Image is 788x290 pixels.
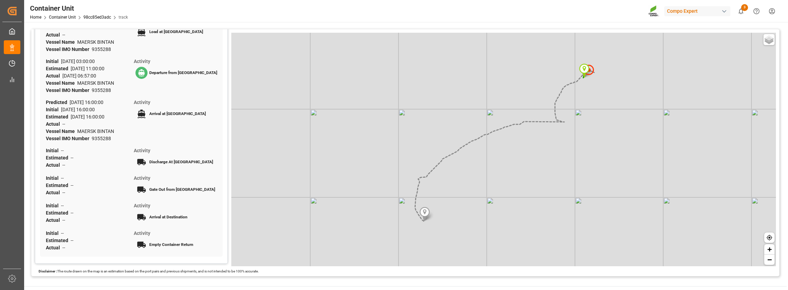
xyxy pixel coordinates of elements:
span: -- [71,183,73,188]
span: 3 [741,4,748,11]
span: [DATE] 16:00:00 [71,114,104,120]
span: Predicted [46,100,70,105]
span: Estimated [46,66,71,71]
span: [DATE] 06:57:00 [62,73,96,79]
span: -- [62,121,65,127]
span: Activity [134,59,150,64]
span: Vessel IMO Number [46,136,92,141]
span: MAERSK BINTAN [77,80,114,86]
div: Compo Expert [664,6,730,16]
span: Empty Container Return [149,242,193,247]
span: Estimated [46,183,71,188]
span: -- [71,155,73,160]
span: Actual [46,190,62,195]
a: Zoom out [764,255,775,265]
span: 9355288 [92,87,111,93]
button: Compo Expert [664,4,733,18]
span: Vessel IMO Number [46,87,92,93]
span: Initial [46,203,61,208]
img: Screenshot%202023-09-29%20at%2010.02.21.png_1712312052.png [648,5,659,17]
a: Layers [764,34,775,45]
span: Departure from [GEOGRAPHIC_DATA] [149,70,217,75]
span: Estimated [46,114,71,120]
span: Activity [134,203,150,208]
span: Vessel Name [46,128,77,134]
span: -- [71,238,73,243]
span: -- [62,217,65,223]
a: Zoom in [764,244,775,255]
span: -- [62,162,65,168]
span: Activity [134,100,150,105]
span: Activity [134,230,150,236]
span: Vessel IMO Number [46,46,92,52]
span: Actual [46,121,62,127]
span: Activity [134,175,150,181]
span: 9355288 [92,136,111,141]
span: Initial [46,175,61,181]
span: 9355288 [92,46,111,52]
span: Actual [46,32,62,38]
span: [DATE] 03:00:00 [61,59,95,64]
span: -- [61,203,64,208]
span: Estimated [46,155,71,160]
span: -- [61,175,64,181]
span: Actual [46,162,62,168]
span: -- [71,210,73,216]
span: -- [62,245,65,250]
span: -- [62,190,65,195]
span: Initial [46,59,61,64]
span: Actual [46,217,62,223]
img: Marker [579,64,589,78]
a: Container Unit [49,15,76,20]
span: MAERSK BINTAN [77,128,114,134]
span: Arrival at Destination [149,215,188,219]
span: MAERSK BINTAN [77,39,114,45]
span: Load at [GEOGRAPHIC_DATA] [149,29,203,34]
span: Initial [46,148,61,153]
span: Arrival at [GEOGRAPHIC_DATA] [149,111,206,116]
span: Estimated [46,238,71,243]
span: Actual [46,73,62,79]
span: Vessel Name [46,39,77,45]
span: The route drawn on the map is an estimation based on the port pairs and previous shipments, and i... [57,269,259,273]
button: Help Center [749,3,764,19]
span: Activity [134,148,150,153]
a: 98cc85ed3adc [83,15,111,20]
span: Estimated [46,210,71,216]
span: + [767,245,772,253]
span: Actual [46,245,62,250]
span: Gate Out from [GEOGRAPHIC_DATA] [149,187,215,192]
span: -- [61,230,64,236]
span: − [767,255,772,264]
img: Marker [420,207,430,221]
span: Initial [46,107,61,112]
span: [DATE] 16:00:00 [61,107,95,112]
button: show 3 new notifications [733,3,749,19]
span: [DATE] 11:00:00 [71,66,104,71]
span: Disclaimer : [39,269,57,273]
span: -- [62,32,65,38]
span: -- [61,148,64,153]
span: Discharge At [GEOGRAPHIC_DATA] [149,159,213,164]
span: Initial [46,230,61,236]
a: Home [30,15,41,20]
span: [DATE] 16:00:00 [70,100,103,105]
div: Container Unit [30,3,128,13]
span: Vessel Name [46,80,77,86]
